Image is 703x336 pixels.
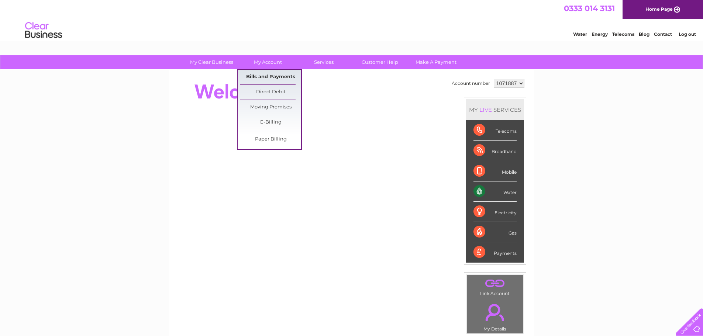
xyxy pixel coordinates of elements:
[466,99,524,120] div: MY SERVICES
[240,85,301,100] a: Direct Debit
[573,31,587,37] a: Water
[466,275,524,298] td: Link Account
[240,70,301,84] a: Bills and Payments
[181,55,242,69] a: My Clear Business
[237,55,298,69] a: My Account
[592,31,608,37] a: Energy
[240,132,301,147] a: Paper Billing
[473,181,517,202] div: Water
[349,55,410,69] a: Customer Help
[178,4,526,36] div: Clear Business is a trading name of Verastar Limited (registered in [GEOGRAPHIC_DATA] No. 3667643...
[473,202,517,222] div: Electricity
[450,77,492,90] td: Account number
[406,55,466,69] a: Make A Payment
[25,19,62,42] img: logo.png
[293,55,354,69] a: Services
[679,31,696,37] a: Log out
[639,31,649,37] a: Blog
[564,4,615,13] a: 0333 014 3131
[240,115,301,130] a: E-Billing
[469,277,521,290] a: .
[473,242,517,262] div: Payments
[466,298,524,334] td: My Details
[473,222,517,242] div: Gas
[612,31,634,37] a: Telecoms
[478,106,493,113] div: LIVE
[654,31,672,37] a: Contact
[240,100,301,115] a: Moving Premises
[473,120,517,141] div: Telecoms
[473,161,517,181] div: Mobile
[473,141,517,161] div: Broadband
[469,299,521,325] a: .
